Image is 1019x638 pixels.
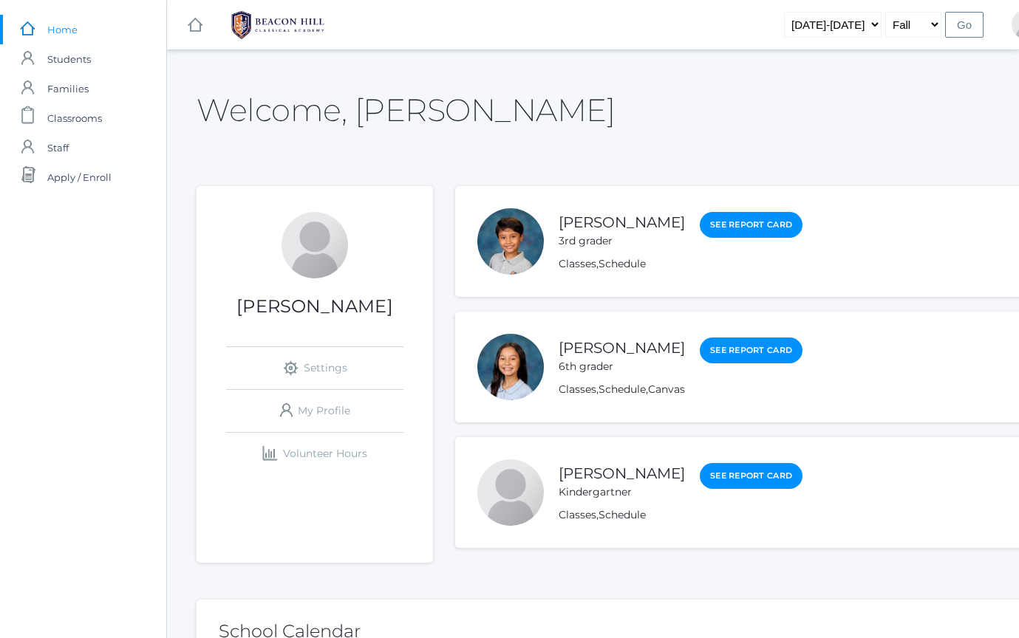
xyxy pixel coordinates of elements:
a: See Report Card [700,463,802,489]
a: [PERSON_NAME] [559,339,685,357]
div: Shem Zeller [477,459,544,526]
a: See Report Card [700,337,802,363]
a: Schedule [599,508,646,521]
div: 3rd grader [559,233,685,249]
div: Parker Zeller [477,334,544,400]
div: Bradley Zeller [282,212,348,278]
h2: Welcome, [PERSON_NAME] [197,93,615,127]
a: Classes [559,257,596,270]
span: Home [47,15,78,44]
span: Students [47,44,91,74]
span: Apply / Enroll [47,162,112,192]
h1: [PERSON_NAME] [197,297,433,316]
div: , [559,256,802,272]
a: Schedule [599,257,646,270]
div: , [559,507,802,523]
a: Classes [559,508,596,521]
input: Go [945,12,984,38]
span: Staff [47,133,69,162]
div: , , [559,382,802,397]
a: Volunteer Hours [226,433,403,475]
a: Canvas [648,383,685,396]
a: My Profile [226,390,403,432]
a: Settings [226,347,403,389]
div: 6th grader [559,359,685,374]
span: Families [47,74,89,103]
a: See Report Card [700,212,802,238]
div: Owen Zeller [477,208,544,275]
div: Kindergartner [559,484,685,500]
a: [PERSON_NAME] [559,213,685,231]
img: BHCALogos-05-308ed15e86a5a0abce9b8dd61676a3503ac9727e845dece92d48e8588c001991.png [222,7,333,44]
a: Classes [559,383,596,396]
span: Classrooms [47,103,102,133]
a: [PERSON_NAME] [559,464,685,482]
a: Schedule [599,383,646,396]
